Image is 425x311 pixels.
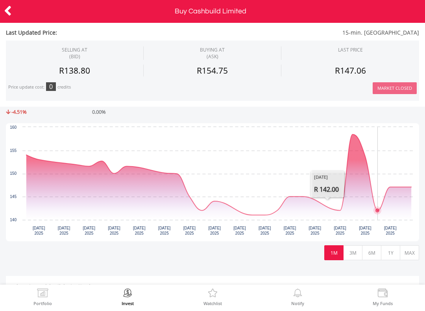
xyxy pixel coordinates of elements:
[57,84,71,90] div: credits
[10,125,17,130] text: 160
[200,46,225,60] span: BUYING AT
[11,108,27,115] span: -4.51%
[10,148,17,153] text: 155
[6,123,419,241] svg: Interactive chart
[62,53,87,60] span: (BID)
[133,226,146,235] text: [DATE] 2025
[203,301,222,305] label: Watchlist
[122,289,134,300] img: Invest Now
[334,226,346,235] text: [DATE] 2025
[200,53,225,60] span: (ASK)
[400,245,419,260] button: MAX
[12,282,413,293] h3: About Cashbuild Limited
[338,46,363,53] div: LAST PRICE
[375,208,380,213] path: Thursday, 18 Sep 2025, 142.
[233,226,246,235] text: [DATE] 2025
[208,226,221,235] text: [DATE] 2025
[259,226,271,235] text: [DATE] 2025
[8,84,44,90] div: Price update cost:
[33,226,45,235] text: [DATE] 2025
[62,46,87,60] div: SELLING AT
[183,226,196,235] text: [DATE] 2025
[37,289,49,300] img: View Portfolio
[381,245,400,260] button: 1Y
[92,108,106,115] span: 0.00%
[291,289,304,305] a: Notify
[6,29,178,37] span: Last Updated Price:
[373,301,393,305] label: My Funds
[46,82,56,91] div: 0
[33,301,52,305] label: Portfolio
[10,171,17,176] text: 150
[10,218,17,222] text: 140
[83,226,96,235] text: [DATE] 2025
[207,289,219,300] img: Watchlist
[291,301,304,305] label: Notify
[58,226,70,235] text: [DATE] 2025
[6,123,419,241] div: Chart. Highcharts interactive chart.
[359,226,371,235] text: [DATE] 2025
[373,82,417,94] button: Market Closed
[59,65,90,76] span: R138.80
[377,289,389,300] img: View Funds
[373,289,393,305] a: My Funds
[309,226,322,235] text: [DATE] 2025
[335,65,366,76] span: R147.06
[197,65,228,76] span: R154.75
[384,226,397,235] text: [DATE] 2025
[284,226,296,235] text: [DATE] 2025
[203,289,222,305] a: Watchlist
[343,245,362,260] button: 3M
[10,194,17,199] text: 145
[292,289,304,300] img: View Notifications
[324,245,344,260] button: 1M
[33,289,52,305] a: Portfolio
[178,29,419,37] span: 15-min. [GEOGRAPHIC_DATA]
[122,301,134,305] label: Invest
[158,226,171,235] text: [DATE] 2025
[122,289,134,305] a: Invest
[362,245,381,260] button: 6M
[108,226,120,235] text: [DATE] 2025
